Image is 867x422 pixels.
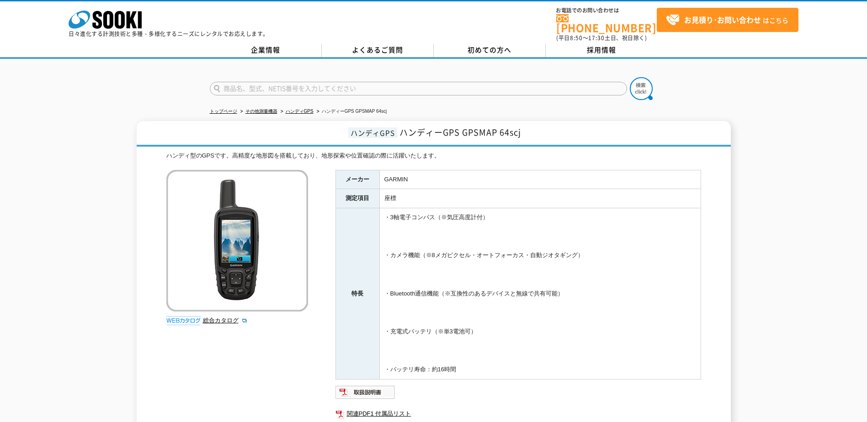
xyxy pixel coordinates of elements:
[556,34,647,42] span: (平日 ～ 土日、祝日除く)
[399,126,521,138] span: ハンディーGPS GPSMAP 64scj
[468,45,511,55] span: 初めての方へ
[379,208,701,380] td: ・3軸電子コンパス（※気圧高度計付） ・カメラ機能（※8メガピクセル・オートフォーカス・自動ジオタギング） ・Bluetooth通信機能（※互換性のあるデバイスと無線で共有可能） ・充電式バッテ...
[434,43,546,57] a: 初めての方へ
[210,82,627,95] input: 商品名、型式、NETIS番号を入力してください
[335,391,395,398] a: 取扱説明書
[556,14,657,33] a: [PHONE_NUMBER]
[684,14,761,25] strong: お見積り･お問い合わせ
[322,43,434,57] a: よくあるご質問
[245,109,277,114] a: その他測量機器
[335,189,379,208] th: 測定項目
[335,385,395,400] img: 取扱説明書
[210,43,322,57] a: 企業情報
[335,208,379,380] th: 特長
[203,317,248,324] a: 総合カタログ
[546,43,658,57] a: 採用情報
[166,316,201,325] img: webカタログ
[166,151,701,161] div: ハンディ型のGPSです。高精度な地形図を搭載しており、地形探索や位置確認の際に活躍いたします。
[556,8,657,13] span: お電話でのお問い合わせは
[630,77,653,100] img: btn_search.png
[379,189,701,208] td: 座標
[315,107,387,116] li: ハンディーGPS GPSMAP 64scj
[286,109,314,114] a: ハンディGPS
[666,13,788,27] span: はこちら
[348,127,397,138] span: ハンディGPS
[210,109,237,114] a: トップページ
[335,408,701,420] a: 関連PDF1 付属品リスト
[166,170,308,311] img: ハンディーGPS GPSMAP 64scj
[570,34,583,42] span: 8:50
[69,31,269,37] p: 日々進化する計測技術と多種・多様化するニーズにレンタルでお応えします。
[335,170,379,189] th: メーカー
[588,34,605,42] span: 17:30
[657,8,798,32] a: お見積り･お問い合わせはこちら
[379,170,701,189] td: GARMIN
